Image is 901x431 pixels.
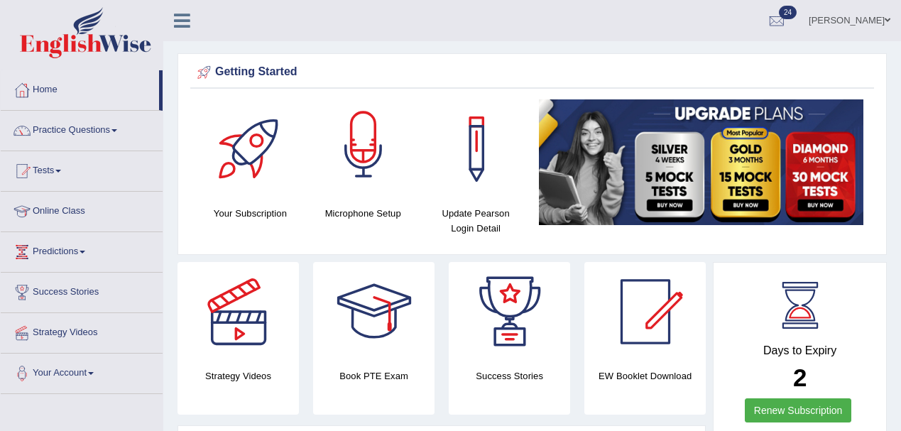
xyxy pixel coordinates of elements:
[1,354,163,389] a: Your Account
[427,206,525,236] h4: Update Pearson Login Detail
[313,369,435,383] h4: Book PTE Exam
[1,273,163,308] a: Success Stories
[793,364,807,391] b: 2
[584,369,706,383] h4: EW Booklet Download
[1,70,159,106] a: Home
[1,192,163,227] a: Online Class
[1,232,163,268] a: Predictions
[449,369,570,383] h4: Success Stories
[745,398,852,422] a: Renew Subscription
[1,313,163,349] a: Strategy Videos
[1,111,163,146] a: Practice Questions
[779,6,797,19] span: 24
[201,206,300,221] h4: Your Subscription
[314,206,413,221] h4: Microphone Setup
[539,99,863,225] img: small5.jpg
[194,62,870,83] div: Getting Started
[1,151,163,187] a: Tests
[178,369,299,383] h4: Strategy Videos
[729,344,870,357] h4: Days to Expiry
